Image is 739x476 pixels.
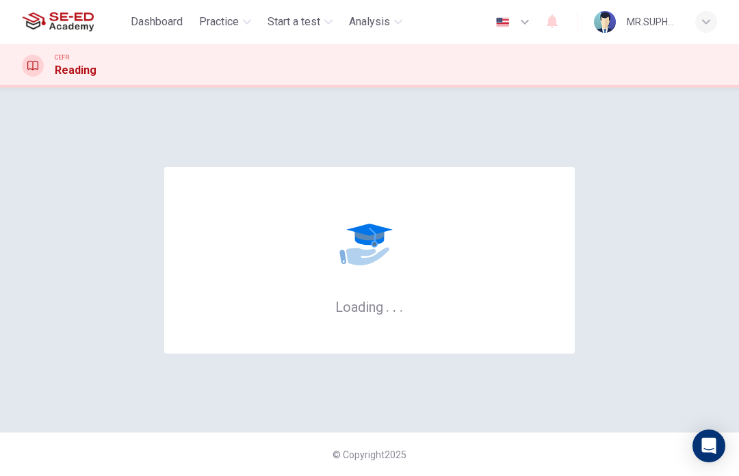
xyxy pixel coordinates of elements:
[333,449,406,460] span: © Copyright 2025
[627,14,679,30] div: MR.SUPHAKRIT CHITPAISAN
[349,14,390,30] span: Analysis
[594,11,616,33] img: Profile picture
[55,62,96,79] h1: Reading
[22,8,125,36] a: SE-ED Academy logo
[385,294,390,317] h6: .
[131,14,183,30] span: Dashboard
[125,10,188,34] button: Dashboard
[335,297,404,315] h6: Loading
[268,14,320,30] span: Start a test
[692,429,725,462] div: Open Intercom Messenger
[55,53,69,62] span: CEFR
[399,294,404,317] h6: .
[494,17,511,27] img: en
[22,8,94,36] img: SE-ED Academy logo
[262,10,338,34] button: Start a test
[343,10,408,34] button: Analysis
[194,10,257,34] button: Practice
[199,14,239,30] span: Practice
[392,294,397,317] h6: .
